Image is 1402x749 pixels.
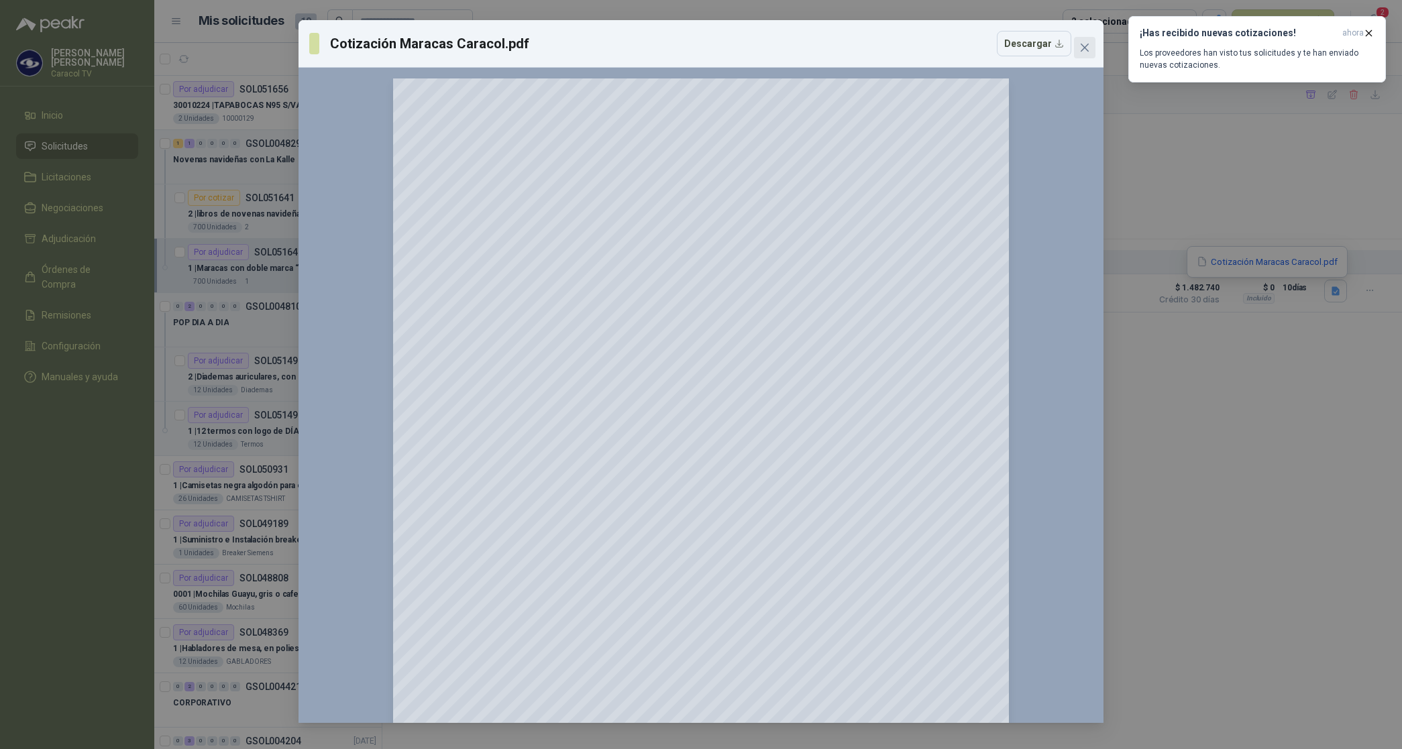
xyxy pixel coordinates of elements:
[1128,16,1386,82] button: ¡Has recibido nuevas cotizaciones!ahora Los proveedores han visto tus solicitudes y te han enviad...
[1342,27,1364,39] span: ahora
[330,34,530,54] h3: Cotización Maracas Caracol.pdf
[1074,37,1095,58] button: Close
[1140,27,1337,39] h3: ¡Has recibido nuevas cotizaciones!
[1079,42,1090,53] span: close
[997,31,1071,56] button: Descargar
[1140,47,1374,71] p: Los proveedores han visto tus solicitudes y te han enviado nuevas cotizaciones.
